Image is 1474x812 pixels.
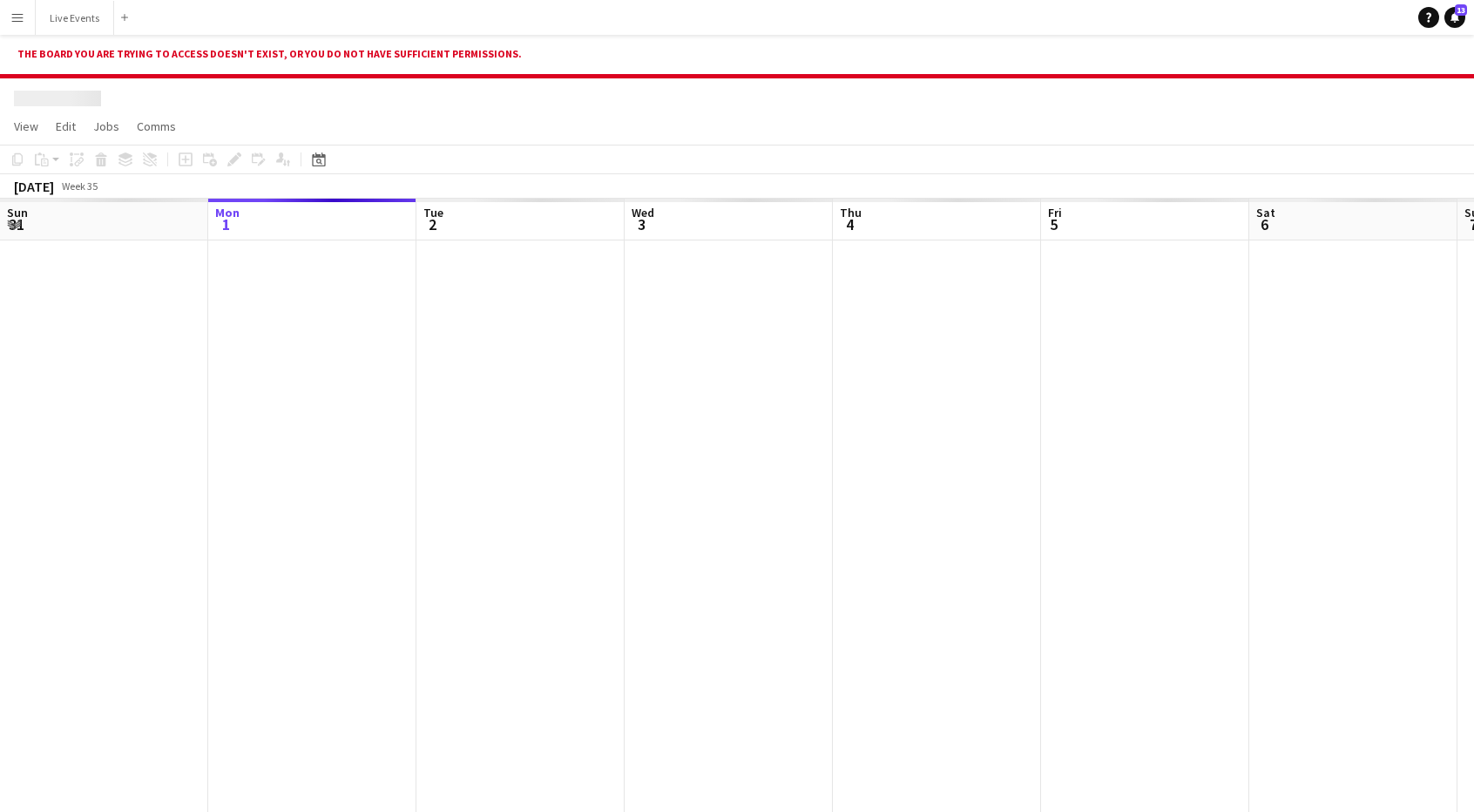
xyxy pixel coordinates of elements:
span: Comms [137,118,176,134]
span: 13 [1455,4,1467,16]
span: Sat [1256,205,1275,220]
span: View [14,118,38,134]
span: 4 [837,214,862,234]
a: View [7,115,45,138]
span: Wed [632,205,654,220]
a: Comms [130,115,183,138]
span: Week 35 [57,179,101,193]
span: Thu [840,205,862,220]
a: Edit [49,115,83,138]
span: 6 [1254,214,1275,234]
span: Edit [56,118,76,134]
span: Mon [215,205,240,220]
span: Sun [7,205,28,220]
span: 2 [421,214,443,234]
span: Fri [1048,205,1062,220]
a: Jobs [86,115,126,138]
span: 5 [1045,214,1062,234]
span: 31 [4,214,28,234]
button: Live Events [36,1,114,35]
span: Tue [423,205,443,220]
span: 3 [629,214,654,234]
span: Jobs [93,118,119,134]
span: 1 [213,214,240,234]
a: 13 [1444,7,1465,28]
div: [DATE] [14,178,54,195]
